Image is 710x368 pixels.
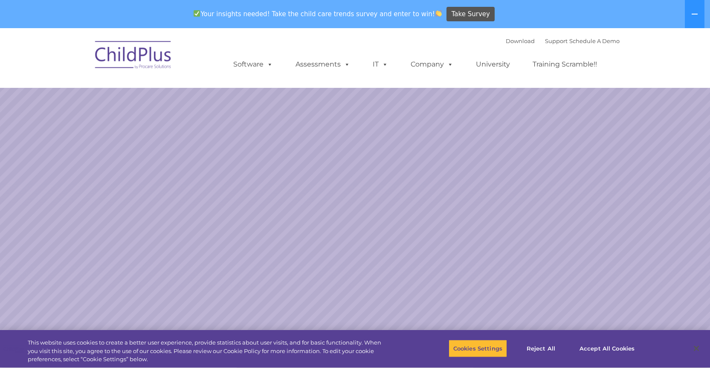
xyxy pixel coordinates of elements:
button: Reject All [514,339,568,357]
a: Support [545,38,568,44]
span: Your insights needed! Take the child care trends survey and enter to win! [190,6,446,22]
a: Company [402,56,462,73]
a: Schedule A Demo [569,38,620,44]
a: Training Scramble!! [524,56,606,73]
a: Software [225,56,281,73]
a: IT [364,56,397,73]
font: | [506,38,620,44]
img: ✅ [194,10,200,17]
a: Take Survey [446,7,495,22]
a: University [467,56,519,73]
button: Close [687,339,706,358]
img: 👏 [435,10,442,17]
a: Download [506,38,535,44]
img: ChildPlus by Procare Solutions [91,35,176,78]
span: Take Survey [452,7,490,22]
div: This website uses cookies to create a better user experience, provide statistics about user visit... [28,339,391,364]
span: Phone number [119,91,155,98]
button: Accept All Cookies [575,339,639,357]
a: Assessments [287,56,359,73]
button: Cookies Settings [449,339,507,357]
span: Last name [119,56,145,63]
